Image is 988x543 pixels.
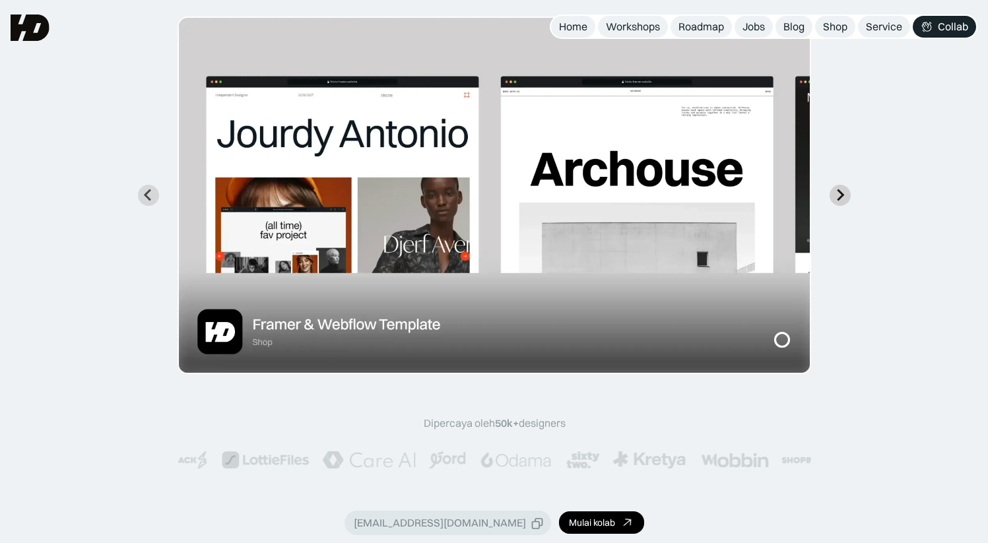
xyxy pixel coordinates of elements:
div: Shop [823,20,847,34]
a: Roadmap [671,16,732,38]
div: Dipercaya oleh designers [423,416,565,430]
div: [EMAIL_ADDRESS][DOMAIN_NAME] [354,516,526,530]
a: Shop [815,16,855,38]
a: Mulai kolab [559,511,644,534]
button: Next slide [830,185,851,206]
a: Collab [913,16,976,38]
div: Roadmap [678,20,724,34]
div: Service [866,20,902,34]
span: 50k+ [494,416,518,430]
div: 1 of 7 [178,16,811,374]
div: Workshops [606,20,660,34]
a: Home [551,16,595,38]
div: Home [559,20,587,34]
div: Collab [938,20,968,34]
a: Jobs [735,16,773,38]
a: Workshops [598,16,668,38]
a: Service [858,16,910,38]
a: Blog [775,16,812,38]
button: Go to last slide [138,185,159,206]
div: Jobs [742,20,765,34]
div: Blog [783,20,805,34]
div: Mulai kolab [569,517,615,528]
